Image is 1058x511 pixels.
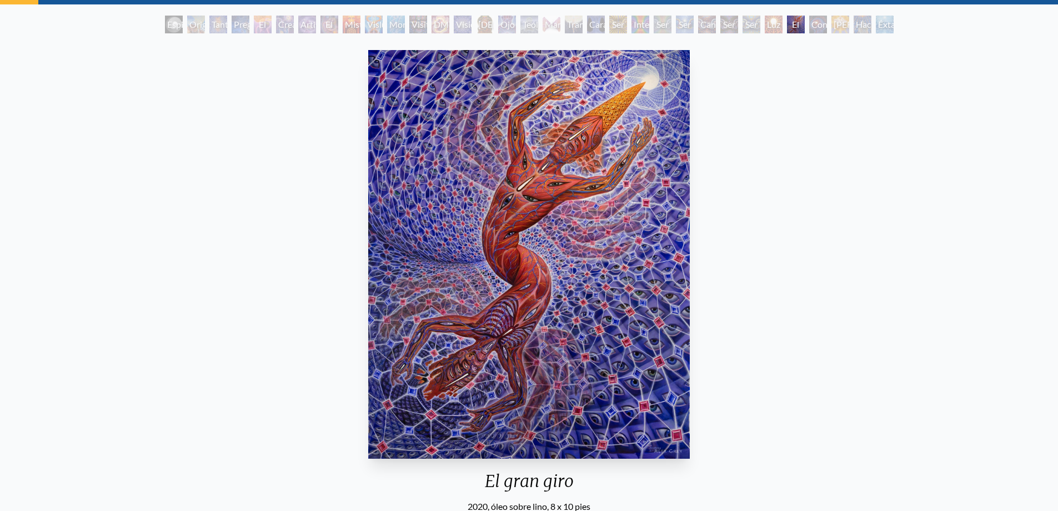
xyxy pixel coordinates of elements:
font: Ojo místico [500,19,528,43]
font: Origen visionario del lenguaje [189,19,227,70]
font: El gran giro [485,470,574,492]
font: Tantra [212,19,236,29]
font: Transfiguración [567,19,626,29]
font: [DEMOGRAPHIC_DATA] Cósmico [478,19,576,43]
font: Teólogo [523,19,553,29]
img: The-Great-Turn-2021-Alex-Grey-watermarked.jpg [368,50,690,459]
font: Espiral de unidad polar [167,19,194,70]
font: Interser [634,19,664,29]
font: El gran giro [789,19,806,56]
font: [PERSON_NAME] [834,19,903,29]
font: Hacia el Uno [856,19,878,56]
font: Ser joya [656,19,672,43]
font: Manos que ven [545,19,571,56]
font: Cara original [589,19,618,43]
font: DMT - La molécula [PERSON_NAME] [434,19,503,83]
font: Canción del Ser Vajra [700,19,732,70]
font: Conciencia Cósmica [811,19,854,43]
font: Misteriosa 2 [345,19,386,43]
font: El beso de la musa [256,19,277,83]
font: Ser Vajra [723,19,743,43]
font: Luz blanca [767,19,792,43]
font: Éxtasis [878,19,905,29]
font: Visita de Ayahuasca [412,19,453,56]
font: Preguntarse [234,19,281,29]
font: Creatividad cósmica [278,19,323,43]
font: Artista cósmico [300,19,332,43]
font: Vislumbrando el Empíreo [367,19,422,56]
font: Monocordio [389,19,437,29]
font: Visión colectiva [456,19,490,43]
